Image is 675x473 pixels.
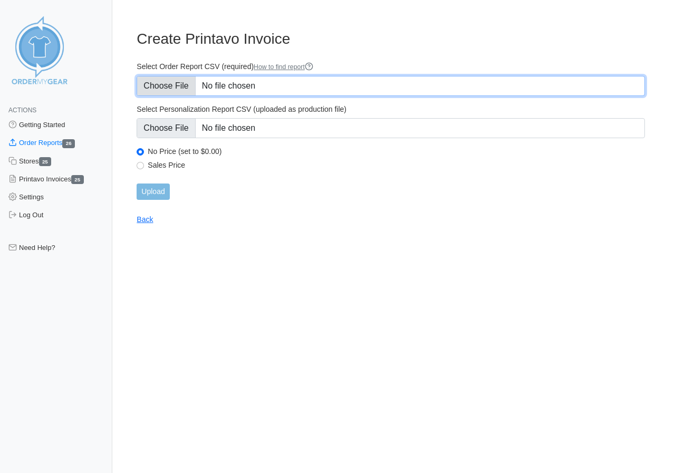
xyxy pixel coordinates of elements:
label: No Price (set to $0.00) [148,147,645,156]
input: Upload [137,184,169,200]
a: Back [137,215,153,224]
label: Select Order Report CSV (required) [137,62,645,72]
label: Sales Price [148,160,645,170]
a: How to find report [254,63,313,71]
span: 25 [39,157,52,166]
span: 26 [62,139,75,148]
span: 25 [71,175,84,184]
label: Select Personalization Report CSV (uploaded as production file) [137,104,645,114]
h3: Create Printavo Invoice [137,30,645,48]
span: Actions [8,107,36,114]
